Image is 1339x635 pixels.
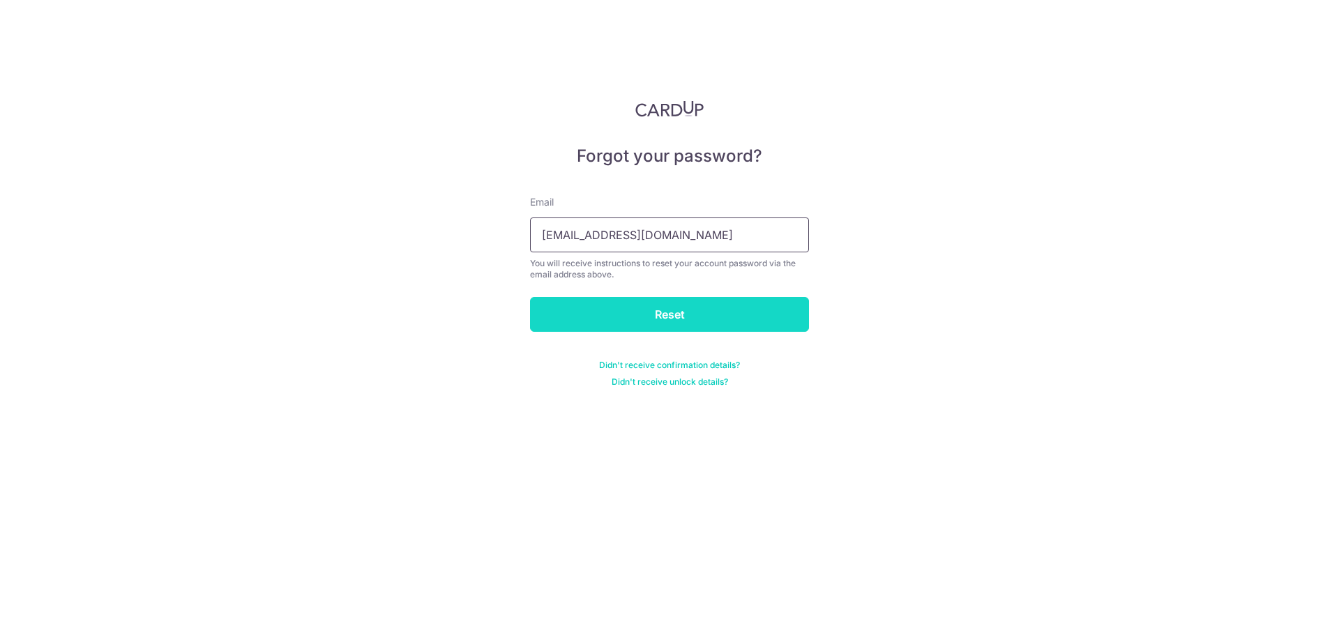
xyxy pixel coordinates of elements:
[635,100,704,117] img: CardUp Logo
[530,217,809,252] input: Enter your Email
[530,297,809,332] input: Reset
[530,258,809,280] div: You will receive instructions to reset your account password via the email address above.
[530,195,554,209] label: Email
[599,360,740,371] a: Didn't receive confirmation details?
[612,376,728,388] a: Didn't receive unlock details?
[530,145,809,167] h5: Forgot your password?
